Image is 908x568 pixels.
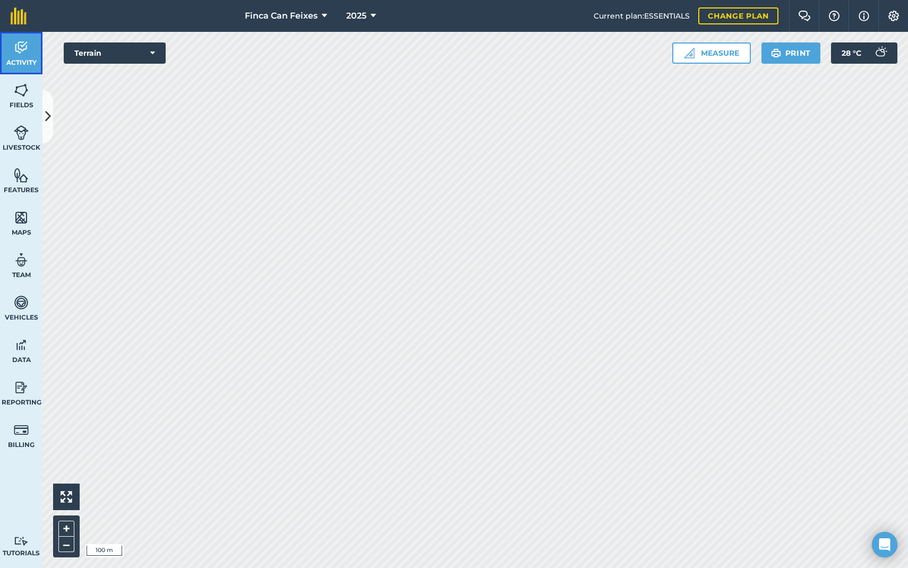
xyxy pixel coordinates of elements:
button: 28 °C [831,42,897,64]
img: svg+xml;base64,PD94bWwgdmVyc2lvbj0iMS4wIiBlbmNvZGluZz0idXRmLTgiPz4KPCEtLSBHZW5lcmF0b3I6IEFkb2JlIE... [14,337,29,353]
button: – [58,537,74,552]
img: svg+xml;base64,PD94bWwgdmVyc2lvbj0iMS4wIiBlbmNvZGluZz0idXRmLTgiPz4KPCEtLSBHZW5lcmF0b3I6IEFkb2JlIE... [14,125,29,141]
img: A cog icon [887,11,900,21]
img: Four arrows, one pointing top left, one top right, one bottom right and the last bottom left [61,491,72,503]
img: Two speech bubbles overlapping with the left bubble in the forefront [798,11,811,21]
button: Terrain [64,42,166,64]
img: svg+xml;base64,PHN2ZyB4bWxucz0iaHR0cDovL3d3dy53My5vcmcvMjAwMC9zdmciIHdpZHRoPSI1NiIgaGVpZ2h0PSI2MC... [14,210,29,226]
a: Change plan [698,7,778,24]
img: svg+xml;base64,PD94bWwgdmVyc2lvbj0iMS4wIiBlbmNvZGluZz0idXRmLTgiPz4KPCEtLSBHZW5lcmF0b3I6IEFkb2JlIE... [14,295,29,311]
img: svg+xml;base64,PD94bWwgdmVyc2lvbj0iMS4wIiBlbmNvZGluZz0idXRmLTgiPz4KPCEtLSBHZW5lcmF0b3I6IEFkb2JlIE... [14,536,29,546]
img: svg+xml;base64,PHN2ZyB4bWxucz0iaHR0cDovL3d3dy53My5vcmcvMjAwMC9zdmciIHdpZHRoPSIxNyIgaGVpZ2h0PSIxNy... [859,10,869,22]
img: svg+xml;base64,PD94bWwgdmVyc2lvbj0iMS4wIiBlbmNvZGluZz0idXRmLTgiPz4KPCEtLSBHZW5lcmF0b3I6IEFkb2JlIE... [870,42,891,64]
img: svg+xml;base64,PD94bWwgdmVyc2lvbj0iMS4wIiBlbmNvZGluZz0idXRmLTgiPz4KPCEtLSBHZW5lcmF0b3I6IEFkb2JlIE... [14,252,29,268]
img: svg+xml;base64,PHN2ZyB4bWxucz0iaHR0cDovL3d3dy53My5vcmcvMjAwMC9zdmciIHdpZHRoPSI1NiIgaGVpZ2h0PSI2MC... [14,82,29,98]
img: svg+xml;base64,PHN2ZyB4bWxucz0iaHR0cDovL3d3dy53My5vcmcvMjAwMC9zdmciIHdpZHRoPSIxOSIgaGVpZ2h0PSIyNC... [771,47,781,59]
img: svg+xml;base64,PHN2ZyB4bWxucz0iaHR0cDovL3d3dy53My5vcmcvMjAwMC9zdmciIHdpZHRoPSI1NiIgaGVpZ2h0PSI2MC... [14,167,29,183]
span: 2025 [346,10,366,22]
img: fieldmargin Logo [11,7,27,24]
div: Open Intercom Messenger [872,532,897,557]
span: Finca Can Feixes [245,10,318,22]
button: + [58,521,74,537]
img: svg+xml;base64,PD94bWwgdmVyc2lvbj0iMS4wIiBlbmNvZGluZz0idXRmLTgiPz4KPCEtLSBHZW5lcmF0b3I6IEFkb2JlIE... [14,422,29,438]
img: svg+xml;base64,PD94bWwgdmVyc2lvbj0iMS4wIiBlbmNvZGluZz0idXRmLTgiPz4KPCEtLSBHZW5lcmF0b3I6IEFkb2JlIE... [14,40,29,56]
img: Ruler icon [684,48,695,58]
img: A question mark icon [828,11,841,21]
span: Current plan : ESSENTIALS [594,10,690,22]
img: svg+xml;base64,PD94bWwgdmVyc2lvbj0iMS4wIiBlbmNvZGluZz0idXRmLTgiPz4KPCEtLSBHZW5lcmF0b3I6IEFkb2JlIE... [14,380,29,395]
button: Print [761,42,821,64]
button: Measure [672,42,751,64]
span: 28 ° C [842,42,861,64]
